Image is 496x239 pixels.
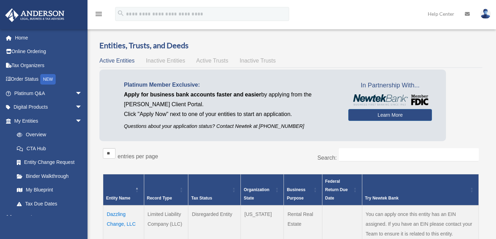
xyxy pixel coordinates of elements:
p: Questions about your application status? Contact Newtek at [PHONE_NUMBER] [124,122,338,131]
a: My Blueprint [10,183,89,197]
th: Business Purpose: Activate to sort [284,174,322,205]
p: Platinum Member Exclusive: [124,80,338,90]
a: Tax Due Dates [10,197,89,211]
label: Search: [317,155,337,161]
p: by applying from the [PERSON_NAME] Client Portal. [124,90,338,109]
span: Entity Name [106,196,130,201]
img: Anderson Advisors Platinum Portal [3,8,67,22]
a: Online Ordering [5,45,93,59]
th: Try Newtek Bank : Activate to sort [362,174,478,205]
a: Home [5,31,93,45]
a: Platinum Q&Aarrow_drop_down [5,86,93,100]
img: User Pic [480,9,491,19]
th: Tax Status: Activate to sort [188,174,241,205]
a: Digital Productsarrow_drop_down [5,100,93,114]
a: menu [95,12,103,18]
span: Apply for business bank accounts faster and easier [124,92,261,97]
a: My Anderson Teamarrow_drop_down [5,211,93,225]
span: Active Entities [99,58,134,64]
span: Inactive Entities [146,58,185,64]
div: Try Newtek Bank [365,194,468,202]
a: Entity Change Request [10,155,89,169]
i: menu [95,10,103,18]
a: CTA Hub [10,142,89,155]
span: Record Type [147,196,172,201]
th: Organization State: Activate to sort [241,174,284,205]
label: entries per page [118,153,158,159]
div: NEW [40,74,56,85]
p: Click "Apply Now" next to one of your entities to start an application. [124,109,338,119]
span: Business Purpose [287,187,305,201]
span: Inactive Trusts [240,58,276,64]
a: Order StatusNEW [5,72,93,87]
a: Learn More [348,109,432,121]
a: Binder Walkthrough [10,169,89,183]
a: My Entitiesarrow_drop_down [5,114,89,128]
th: Record Type: Activate to sort [144,174,188,205]
span: In Partnership With... [348,80,432,91]
span: arrow_drop_down [75,100,89,115]
span: Active Trusts [196,58,229,64]
span: Federal Return Due Date [325,179,348,201]
a: Overview [10,128,86,142]
span: Tax Status [191,196,212,201]
span: arrow_drop_down [75,86,89,101]
span: arrow_drop_down [75,114,89,128]
i: search [117,9,125,17]
th: Entity Name: Activate to invert sorting [103,174,144,205]
span: Organization State [244,187,269,201]
th: Federal Return Due Date: Activate to sort [322,174,362,205]
a: Tax Organizers [5,58,93,72]
h3: Entities, Trusts, and Deeds [99,40,482,51]
img: NewtekBankLogoSM.png [352,94,428,106]
span: arrow_drop_down [75,211,89,225]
